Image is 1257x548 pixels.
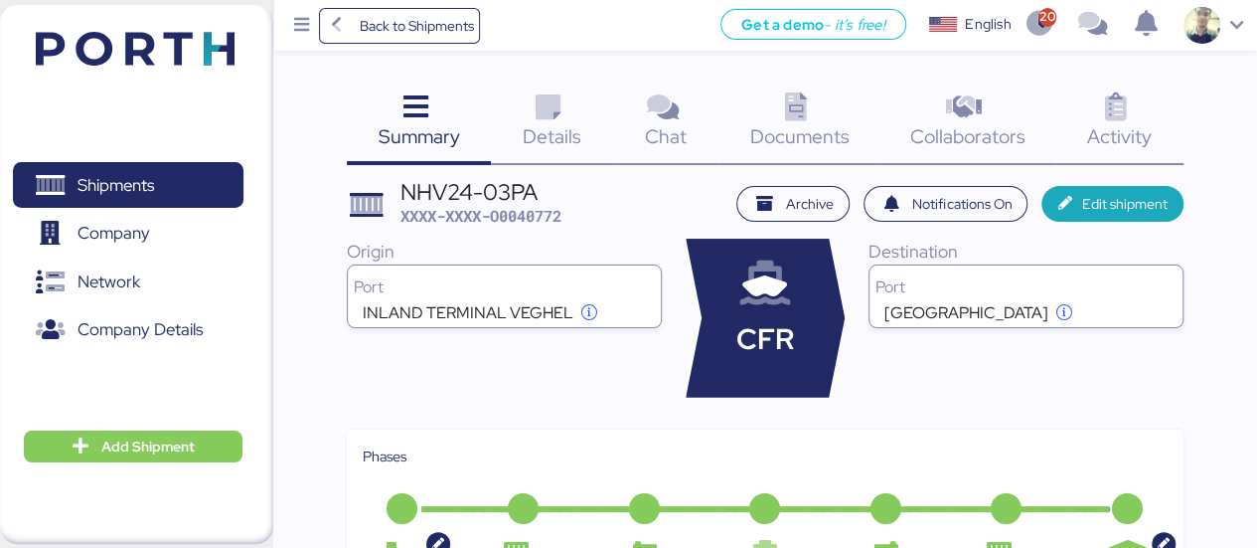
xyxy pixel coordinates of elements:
span: Shipments [78,171,154,200]
a: Back to Shipments [319,8,481,44]
div: Port [354,279,604,295]
div: Destination [868,239,1183,265]
span: Edit shipment [1082,192,1168,216]
span: Network [78,268,140,296]
button: Menu [285,9,319,43]
span: Details [523,123,581,149]
div: Port [875,279,1126,295]
div: English [965,14,1011,35]
a: Shipments [13,162,243,208]
a: Company Details [13,307,243,353]
div: [GEOGRAPHIC_DATA] [884,305,1048,321]
span: Notifications On [912,192,1012,216]
span: Activity [1087,123,1152,149]
span: Collaborators [910,123,1025,149]
div: Origin [347,239,662,265]
a: Company [13,211,243,257]
span: Archive [786,192,834,216]
div: INLAND TERMINAL VEGHEL [363,305,573,321]
button: Edit shipment [1041,186,1183,222]
span: Summary [379,123,460,149]
button: Add Shipment [24,431,242,462]
span: Back to Shipments [359,14,473,38]
span: XXXX-XXXX-O0040772 [400,206,561,226]
a: Network [13,259,243,304]
button: Notifications On [864,186,1028,222]
div: NHV24-03PA [400,181,561,203]
span: Company [78,219,150,248]
div: Phases [363,446,1168,467]
button: Archive [736,186,850,222]
span: CFR [736,318,794,361]
span: Add Shipment [101,435,195,458]
span: Company Details [78,315,203,344]
span: Chat [645,123,687,149]
span: Documents [749,123,849,149]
